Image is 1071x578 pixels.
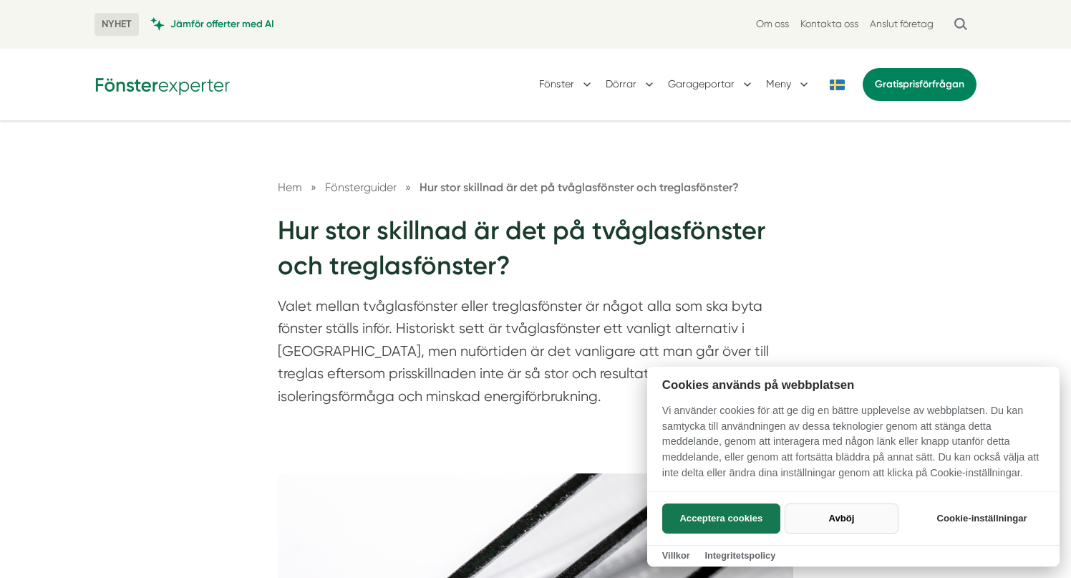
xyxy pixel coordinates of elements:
h2: Cookies används på webbplatsen [647,378,1060,392]
a: Villkor [662,550,690,561]
p: Vi använder cookies för att ge dig en bättre upplevelse av webbplatsen. Du kan samtycka till anvä... [647,403,1060,491]
button: Cookie-inställningar [919,504,1045,534]
button: Acceptera cookies [662,504,780,534]
button: Avböj [785,504,898,534]
a: Integritetspolicy [704,550,775,561]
